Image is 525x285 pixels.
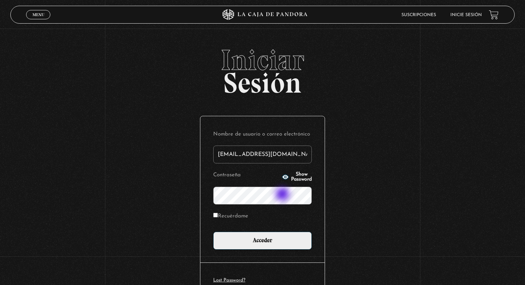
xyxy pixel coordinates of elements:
span: Iniciar [10,46,514,74]
label: Recuérdame [213,211,248,222]
a: Suscripciones [401,13,436,17]
span: Menu [32,13,44,17]
span: Cerrar [30,19,47,24]
label: Nombre de usuario o correo electrónico [213,129,312,140]
a: View your shopping cart [489,10,499,19]
input: Acceder [213,232,312,250]
input: Recuérdame [213,213,218,217]
a: Inicie sesión [450,13,482,17]
label: Contraseña [213,170,280,181]
button: Show Password [282,172,312,182]
a: Lost Password? [213,278,245,282]
span: Show Password [291,172,312,182]
h2: Sesión [10,46,514,92]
